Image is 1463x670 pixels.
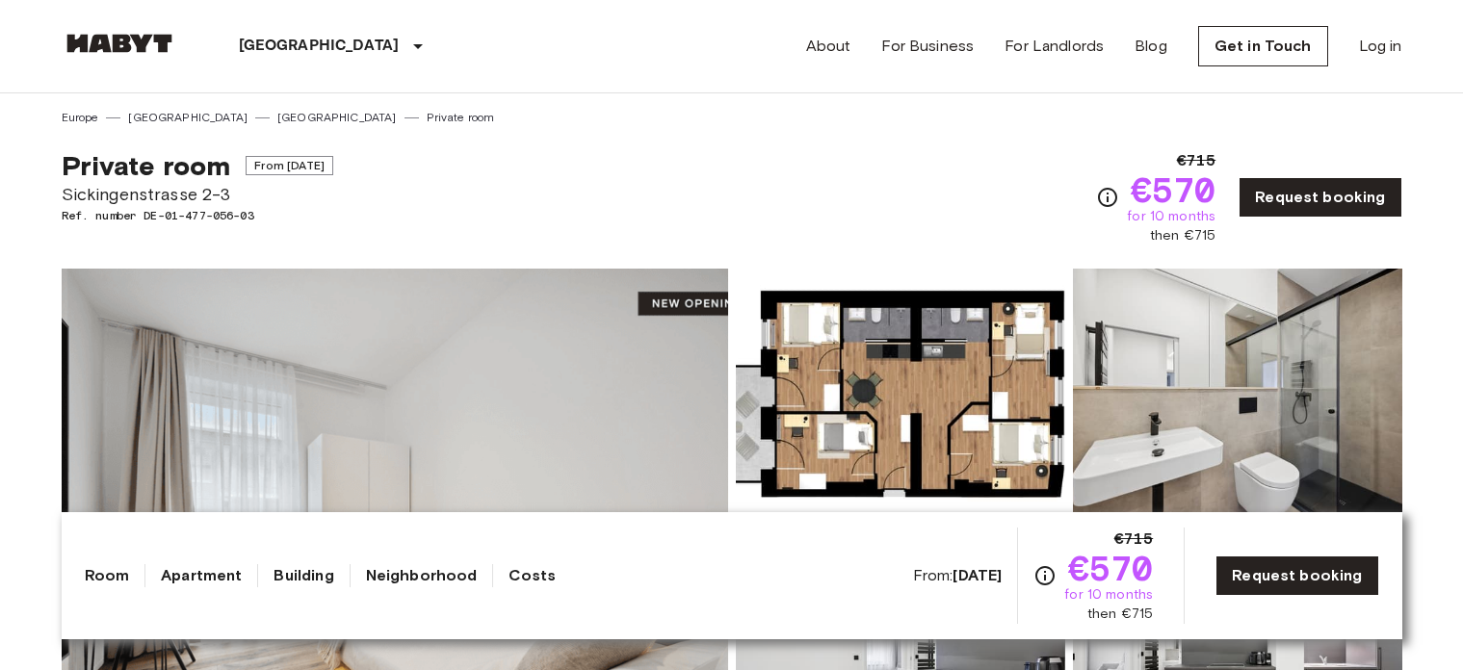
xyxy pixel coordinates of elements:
a: [GEOGRAPHIC_DATA] [128,109,248,126]
span: for 10 months [1127,207,1215,226]
a: Neighborhood [366,564,478,587]
span: then €715 [1150,226,1215,245]
span: €715 [1114,528,1154,551]
a: Europe [62,109,99,126]
span: then €715 [1087,605,1153,624]
img: Picture of unit DE-01-477-056-03 [736,269,1065,521]
a: [GEOGRAPHIC_DATA] [277,109,397,126]
svg: Check cost overview for full price breakdown. Please note that discounts apply to new joiners onl... [1033,564,1057,587]
a: Blog [1135,35,1167,58]
svg: Check cost overview for full price breakdown. Please note that discounts apply to new joiners onl... [1096,186,1119,209]
span: Sickingenstrasse 2-3 [62,182,333,207]
a: Apartment [161,564,242,587]
img: Habyt [62,34,177,53]
span: €715 [1177,149,1216,172]
a: Request booking [1215,555,1378,596]
a: Building [274,564,333,587]
span: Private room [62,149,231,182]
img: Picture of unit DE-01-477-056-03 [1073,269,1402,521]
span: Ref. number DE-01-477-056-03 [62,207,333,224]
a: Request booking [1239,177,1401,218]
span: for 10 months [1064,585,1153,605]
a: Room [85,564,130,587]
span: From: [913,565,1003,586]
span: €570 [1068,551,1154,585]
a: Private room [427,109,495,126]
span: From [DATE] [246,156,333,175]
b: [DATE] [953,566,1002,584]
p: [GEOGRAPHIC_DATA] [239,35,400,58]
span: €570 [1131,172,1216,207]
a: Get in Touch [1198,26,1328,66]
a: For Business [881,35,974,58]
a: About [806,35,851,58]
a: Costs [509,564,556,587]
a: Log in [1359,35,1402,58]
a: For Landlords [1005,35,1104,58]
